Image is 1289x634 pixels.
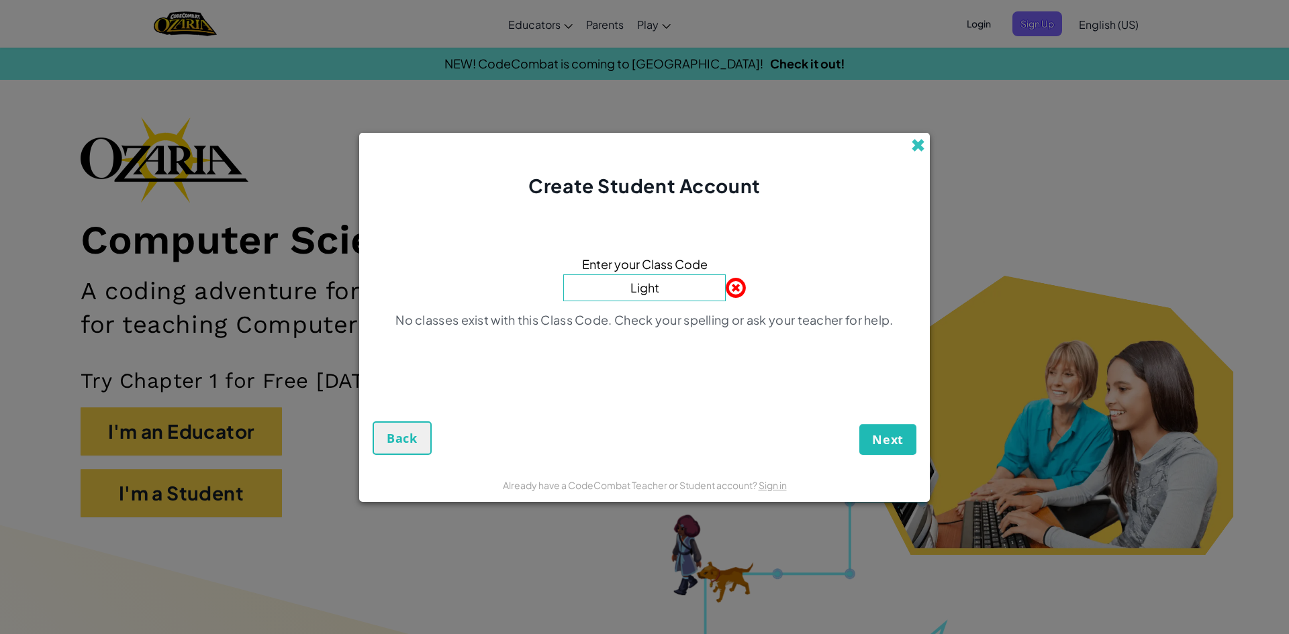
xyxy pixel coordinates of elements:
[387,430,418,446] span: Back
[395,312,893,328] p: No classes exist with this Class Code. Check your spelling or ask your teacher for help.
[759,479,787,491] a: Sign in
[859,424,916,455] button: Next
[872,431,904,447] span: Next
[528,174,760,197] span: Create Student Account
[503,479,759,491] span: Already have a CodeCombat Teacher or Student account?
[373,421,432,455] button: Back
[582,254,708,274] span: Enter your Class Code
